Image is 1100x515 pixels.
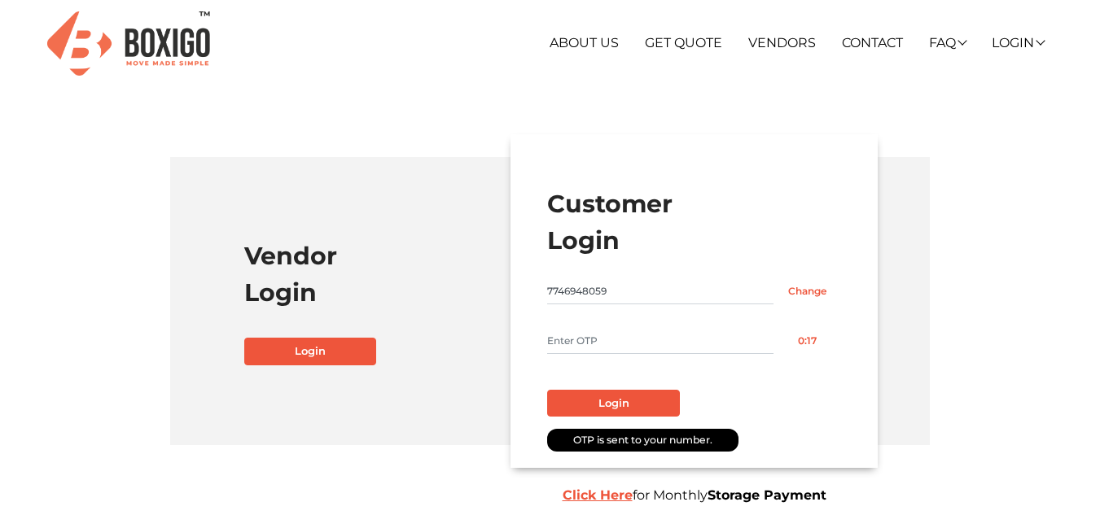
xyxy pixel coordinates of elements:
input: Change [774,278,841,304]
a: About Us [550,35,619,50]
a: Login [992,35,1044,50]
b: Storage Payment [708,487,826,503]
a: Contact [842,35,903,50]
input: Mobile No [547,278,774,304]
img: Boxigo [47,11,210,76]
input: Enter OTP [547,328,774,354]
a: Vendors [748,35,816,50]
button: 0:17 [774,328,841,354]
h1: Vendor Login [244,238,538,311]
div: for Monthly [550,486,1015,505]
button: Login [547,390,679,417]
a: Login [244,338,376,365]
a: Get Quote [645,35,722,50]
a: FAQ [929,35,966,50]
div: OTP is sent to your number. [547,429,738,451]
a: Click Here [563,487,633,503]
h1: Customer Login [547,185,841,259]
